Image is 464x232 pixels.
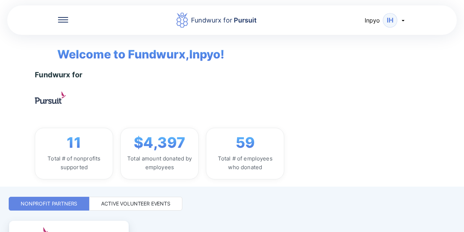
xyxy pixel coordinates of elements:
[383,13,397,28] div: IH
[101,200,170,207] div: Active Volunteer Events
[127,154,192,172] div: Total amount donated by employees
[46,35,224,63] span: Welcome to Fundwurx, Inpyo !
[232,16,257,24] span: Pursuit
[67,134,81,151] span: 11
[212,154,278,172] div: Total # of employees who donated
[35,91,66,104] img: logo.jpg
[21,200,77,207] div: Nonprofit Partners
[365,17,380,24] span: Inpyo
[41,154,107,172] div: Total # of nonprofits supported
[191,15,257,25] div: Fundwurx for
[134,134,185,151] span: $4,397
[35,70,82,79] div: Fundwurx for
[236,134,255,151] span: 59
